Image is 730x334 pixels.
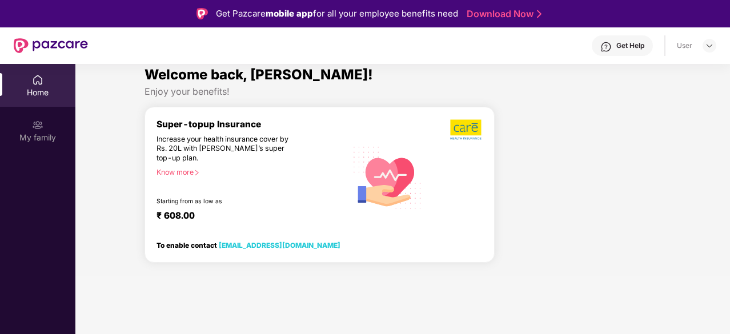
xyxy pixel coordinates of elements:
[216,7,458,21] div: Get Pazcare for all your employee benefits need
[616,41,644,50] div: Get Help
[705,41,714,50] img: svg+xml;base64,PHN2ZyBpZD0iRHJvcGRvd24tMzJ4MzIiIHhtbG5zPSJodHRwOi8vd3d3LnczLm9yZy8yMDAwL3N2ZyIgd2...
[347,135,428,218] img: svg+xml;base64,PHN2ZyB4bWxucz0iaHR0cDovL3d3dy53My5vcmcvMjAwMC9zdmciIHhtbG5zOnhsaW5rPSJodHRwOi8vd3...
[157,241,340,249] div: To enable contact
[450,119,483,140] img: b5dec4f62d2307b9de63beb79f102df3.png
[157,119,347,130] div: Super-topup Insurance
[157,198,298,206] div: Starting from as low as
[600,41,612,53] img: svg+xml;base64,PHN2ZyBpZD0iSGVscC0zMngzMiIgeG1sbnM9Imh0dHA6Ly93d3cudzMub3JnLzIwMDAvc3ZnIiB3aWR0aD...
[677,41,692,50] div: User
[194,170,200,176] span: right
[196,8,208,19] img: Logo
[145,66,373,83] span: Welcome back, [PERSON_NAME]!
[157,135,298,163] div: Increase your health insurance cover by Rs. 20L with [PERSON_NAME]’s super top-up plan.
[467,8,538,20] a: Download Now
[537,8,542,20] img: Stroke
[145,86,661,98] div: Enjoy your benefits!
[32,74,43,86] img: svg+xml;base64,PHN2ZyBpZD0iSG9tZSIgeG1sbnM9Imh0dHA6Ly93d3cudzMub3JnLzIwMDAvc3ZnIiB3aWR0aD0iMjAiIG...
[14,38,88,53] img: New Pazcare Logo
[157,210,335,224] div: ₹ 608.00
[32,119,43,131] img: svg+xml;base64,PHN2ZyB3aWR0aD0iMjAiIGhlaWdodD0iMjAiIHZpZXdCb3g9IjAgMCAyMCAyMCIgZmlsbD0ibm9uZSIgeG...
[157,168,340,176] div: Know more
[266,8,313,19] strong: mobile app
[219,241,340,250] a: [EMAIL_ADDRESS][DOMAIN_NAME]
